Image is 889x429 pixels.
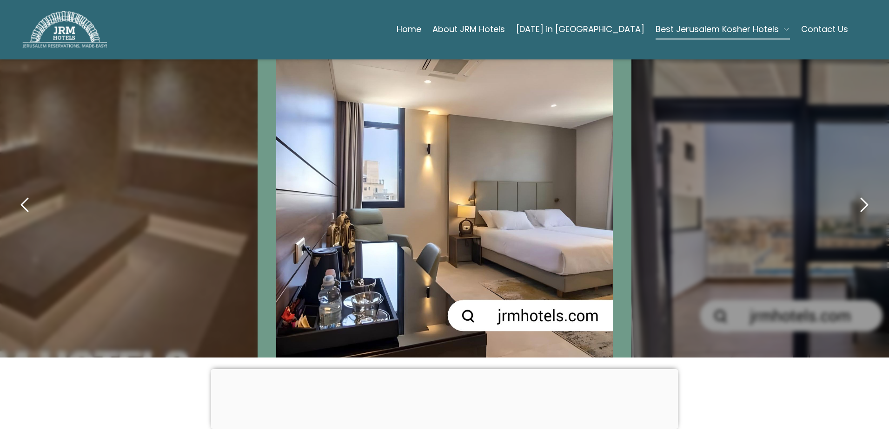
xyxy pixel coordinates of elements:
[9,189,41,221] button: previous
[656,23,779,36] span: Best Jerusalem Kosher Hotels
[848,189,880,221] button: next
[801,20,848,39] a: Contact Us
[656,20,790,39] button: Best Jerusalem Kosher Hotels
[211,369,678,427] iframe: Advertisement
[516,20,644,39] a: [DATE] in [GEOGRAPHIC_DATA]
[432,20,505,39] a: About JRM Hotels
[397,20,421,39] a: Home
[22,11,107,48] img: JRM Hotels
